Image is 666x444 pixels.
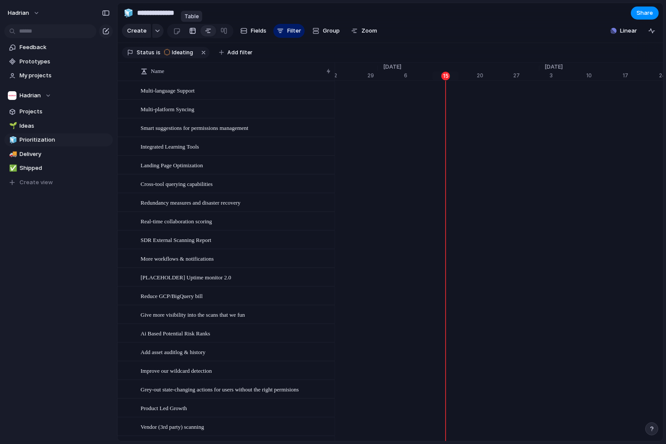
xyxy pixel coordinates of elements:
[539,63,568,71] span: [DATE]
[141,309,245,319] span: Give more visibility into the scans that we fun
[378,63,407,71] span: [DATE]
[141,197,240,207] span: Redundancy measures and disaster recovery
[404,72,440,80] div: 6
[20,91,41,100] span: Hadrian
[251,27,266,35] span: Fields
[4,69,113,82] a: My projects
[141,347,206,357] span: Add asset auditlog & history
[4,119,113,133] a: 🌱Ideas
[4,162,113,175] a: ✅Shipped
[141,272,231,282] span: [PLACEHOLDER] Uptime monitor 2.0
[348,24,381,38] button: Zoom
[121,6,135,20] button: 🧊
[20,71,110,80] span: My projects
[214,46,258,59] button: Add filter
[141,160,203,170] span: Landing Page Optimization
[323,27,340,35] span: Group
[127,27,147,35] span: Create
[9,149,15,159] div: 🚚
[4,148,113,161] a: 🚚Delivery
[124,7,133,19] div: 🧊
[141,216,212,226] span: Real-time collaboration scoring
[141,179,213,189] span: Cross-tool querying capabilities
[308,24,344,38] button: Group
[4,176,113,189] button: Create view
[172,49,193,56] span: Ideating
[141,253,214,263] span: More workflows & notifications
[141,384,299,394] span: Grey-out state-changing actions for users without the right permisions
[623,72,659,80] div: 17
[477,72,513,80] div: 20
[8,136,16,144] button: 🧊
[137,49,154,56] span: Status
[361,27,377,35] span: Zoom
[9,135,15,145] div: 🧊
[8,9,29,17] span: Hadrian
[20,122,110,130] span: Ideas
[8,122,16,130] button: 🌱
[631,7,659,20] button: Share
[440,72,477,80] div: 13
[620,27,637,35] span: Linear
[141,365,212,375] span: Improve our wildcard detection
[20,107,110,116] span: Projects
[20,164,110,172] span: Shipped
[4,105,113,118] a: Projects
[141,104,194,114] span: Multi-platform Syncing
[20,136,110,144] span: Prioritization
[586,72,623,80] div: 10
[237,24,270,38] button: Fields
[141,85,195,95] span: Multi-language Support
[8,150,16,159] button: 🚚
[141,123,248,133] span: Smart suggestions for permissions management
[4,89,113,102] button: Hadrian
[141,141,199,151] span: Integrated Learning Tools
[4,41,113,54] a: Feedback
[550,72,586,80] div: 3
[141,235,211,245] span: SDR External Scanning Report
[367,72,378,80] div: 29
[20,178,53,187] span: Create view
[141,328,210,338] span: Ai Based Potential Risk Ranks
[513,72,539,80] div: 27
[4,133,113,146] a: 🧊Prioritization
[441,72,450,80] div: 15
[9,163,15,173] div: ✅
[9,121,15,131] div: 🌱
[20,150,110,159] span: Delivery
[141,421,204,431] span: Vendor (3rd party) scanning
[161,48,198,57] button: Ideating
[154,48,162,57] button: is
[273,24,305,38] button: Filter
[122,24,151,38] button: Create
[20,43,110,52] span: Feedback
[141,403,187,413] span: Product Led Growth
[287,27,301,35] span: Filter
[20,57,110,66] span: Prototypes
[181,11,202,22] div: Table
[4,6,44,20] button: Hadrian
[227,49,253,56] span: Add filter
[8,164,16,172] button: ✅
[607,24,640,37] button: Linear
[4,55,113,68] a: Prototypes
[156,49,161,56] span: is
[636,9,653,17] span: Share
[331,72,367,80] div: 22
[141,291,203,301] span: Reduce GCP/BigQuery bill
